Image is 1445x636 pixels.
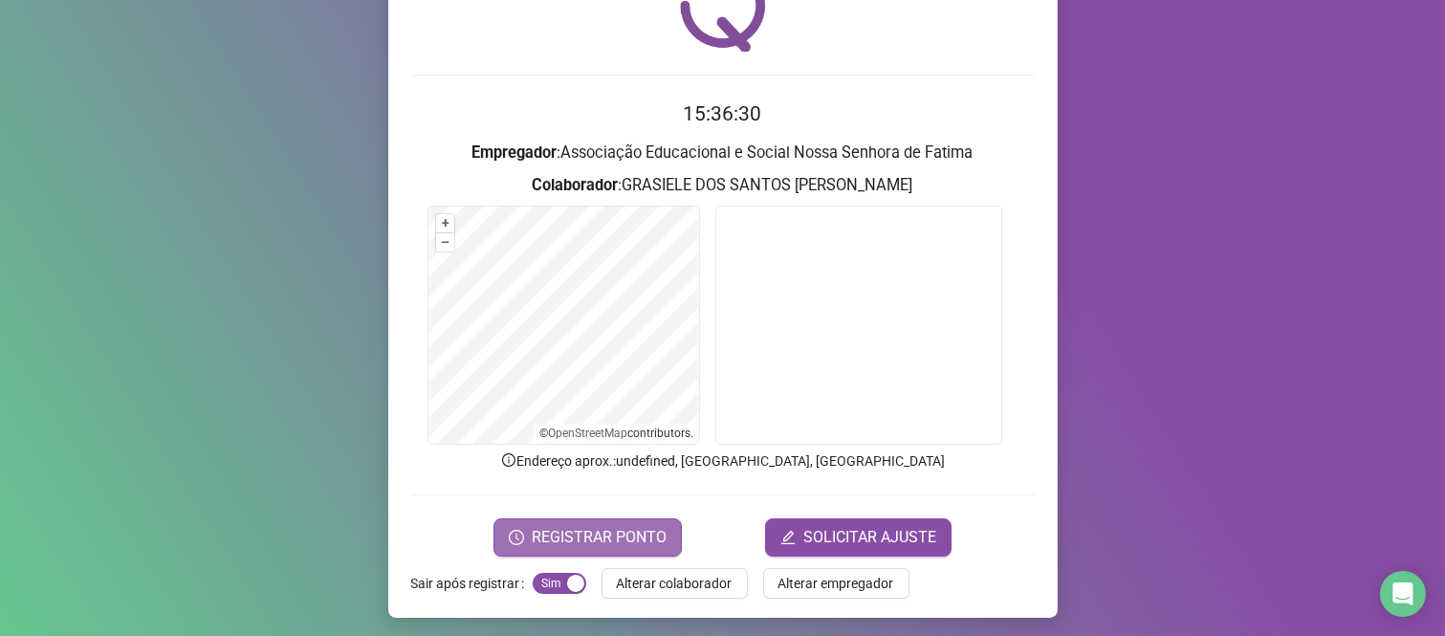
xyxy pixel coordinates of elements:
[493,518,682,557] button: REGISTRAR PONTO
[509,530,524,545] span: clock-circle
[436,233,454,252] button: –
[617,573,733,594] span: Alterar colaborador
[411,173,1035,198] h3: : GRASIELE DOS SANTOS [PERSON_NAME]
[765,518,952,557] button: editSOLICITAR AJUSTE
[411,450,1035,472] p: Endereço aprox. : undefined, [GEOGRAPHIC_DATA], [GEOGRAPHIC_DATA]
[411,141,1035,165] h3: : Associação Educacional e Social Nossa Senhora de Fatima
[548,427,627,440] a: OpenStreetMap
[1380,571,1426,617] div: Open Intercom Messenger
[780,530,796,545] span: edit
[539,427,693,440] li: © contributors.
[411,568,533,599] label: Sair após registrar
[532,526,667,549] span: REGISTRAR PONTO
[472,143,558,162] strong: Empregador
[602,568,748,599] button: Alterar colaborador
[763,568,909,599] button: Alterar empregador
[803,526,936,549] span: SOLICITAR AJUSTE
[500,451,517,469] span: info-circle
[684,102,762,125] time: 15:36:30
[436,214,454,232] button: +
[778,573,894,594] span: Alterar empregador
[533,176,619,194] strong: Colaborador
